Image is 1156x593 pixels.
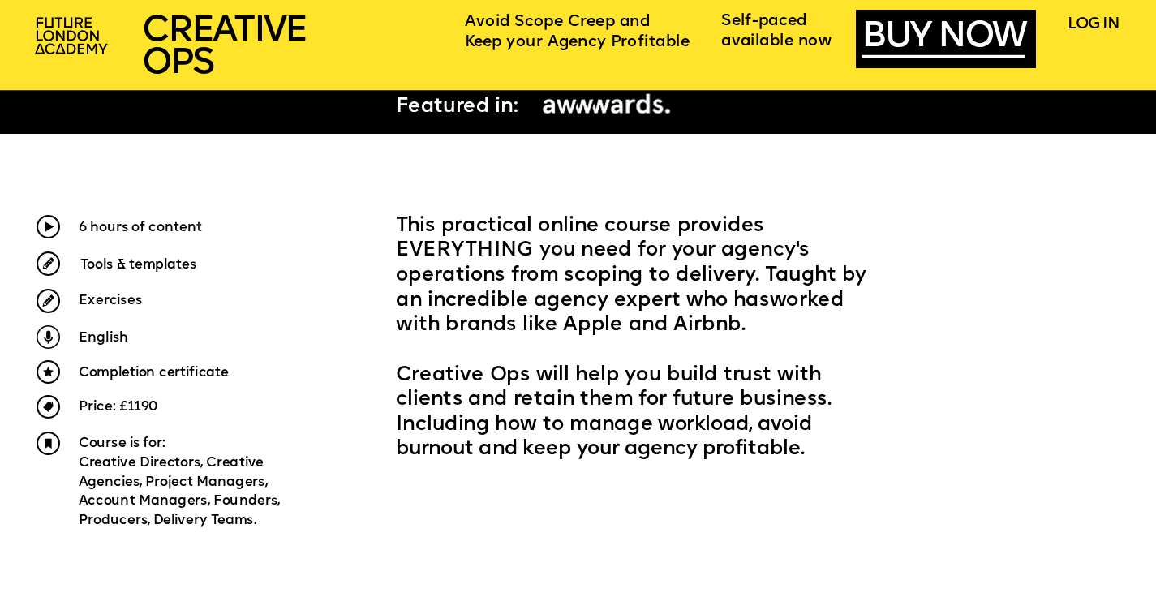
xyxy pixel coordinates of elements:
span: CREATIVE OPS [142,14,306,83]
img: upload-d48f716b-e876-41cd-bec0-479d4f1408e9.png [37,360,60,384]
a: BUY NOW [862,19,1025,59]
span: Completion certificate [79,367,229,380]
span: Avoid Scope Creep and [465,15,650,29]
img: upload-46f30c54-4dc4-4b6f-83d2-a1dbf5baa745.png [37,251,60,275]
span: Keep your Agency Profitable [465,35,690,49]
p: t [79,216,336,241]
span: Exercises [79,294,142,308]
span: Tools & templates [80,259,196,273]
span: anage workload, avoid burnout and keep your agency profitable. [396,415,818,461]
img: upload-2f72e7a8-3806-41e8-b55b-d754ac055a4a.png [28,11,118,63]
img: upload-a750bc6f-f52f-43b6-9728-8737ad81f8c1.png [37,432,60,455]
img: upload-60f0cde6-1fc7-443c-af28-15e41498aeec.png [37,215,60,238]
span: available now [721,34,832,49]
span: Creative Directors, Creative Agencies, Project Managers, Account Managers, Founders, Producers, D... [79,456,283,527]
img: upload-46f30c54-4dc4-4b6f-83d2-a1dbf5baa745.png [37,289,60,312]
img: upload-23374000-b70b-46d9-a071-d267d891162d.png [37,395,60,419]
span: Course is for: [79,437,165,451]
span: 6 hours of conten [79,221,196,235]
span: Creative Ops will help you build trust with clients and retain them for future business. Includin... [396,366,837,461]
span: Price: £1190 [79,401,157,415]
span: Self-paced [721,14,807,28]
a: LOG IN [1068,17,1119,32]
span: Featured in: [396,97,518,117]
span: This practical online course provides EVERYTHING you need for your agency's operations from scopi... [396,217,872,337]
span: English [79,332,128,346]
img: upload-16781daa-99cf-42ee-8b22-8158883f2139.png [534,89,678,123]
img: upload-9eb2eadd-7bf9-4b2b-b585-6dd8b9275b41.png [37,325,60,349]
